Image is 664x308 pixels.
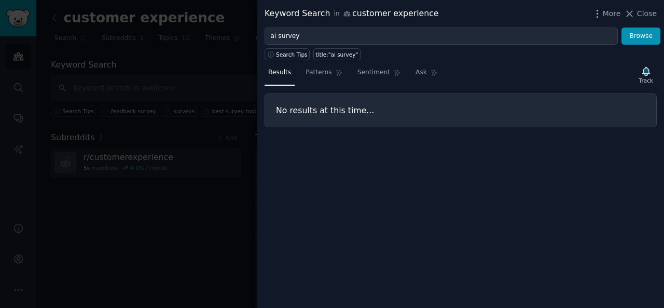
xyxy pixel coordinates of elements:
a: Results [265,64,295,86]
h3: No results at this time... [276,105,645,116]
span: Close [637,8,657,19]
button: Close [624,8,657,19]
a: Patterns [302,64,346,86]
a: Ask [412,64,441,86]
span: Sentiment [357,68,390,77]
a: Sentiment [354,64,405,86]
span: Patterns [306,68,331,77]
div: Keyword Search customer experience [265,7,439,20]
a: title:"ai survey" [313,48,361,60]
button: Track [635,64,657,86]
span: More [603,8,621,19]
span: in [334,9,339,19]
span: Search Tips [276,51,308,58]
input: Try a keyword related to your business [265,28,618,45]
span: Ask [416,68,427,77]
div: Track [639,77,653,84]
span: Results [268,68,291,77]
button: More [592,8,621,19]
div: title:"ai survey" [316,51,358,58]
button: Browse [621,28,660,45]
button: Search Tips [265,48,310,60]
